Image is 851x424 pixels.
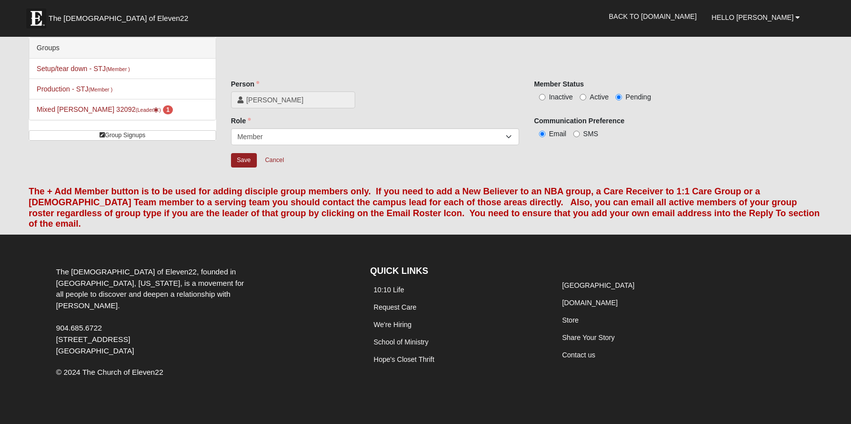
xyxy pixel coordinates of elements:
[562,334,615,341] a: Share Your Story
[539,131,545,137] input: Email
[370,266,543,277] h4: QUICK LINKS
[88,86,112,92] small: (Member )
[539,94,545,100] input: Inactive
[374,338,428,346] a: School of Ministry
[163,105,173,114] span: number of pending members
[246,95,349,105] span: [PERSON_NAME]
[29,130,216,141] a: Group Signups
[534,79,584,89] label: Member Status
[562,299,618,307] a: [DOMAIN_NAME]
[29,186,820,229] font: The + Add Member button is to be used for adding disciple group members only. If you need to add ...
[56,368,163,376] span: © 2024 The Church of Eleven22
[704,5,807,30] a: Hello [PERSON_NAME]
[562,351,595,359] a: Contact us
[231,79,259,89] label: Person
[231,153,257,168] input: Alt+s
[534,116,624,126] label: Communication Preference
[231,116,251,126] label: Role
[37,105,173,113] a: Mixed [PERSON_NAME] 32092(Leader) 1
[711,13,793,21] span: Hello [PERSON_NAME]
[573,131,580,137] input: SMS
[580,94,586,100] input: Active
[583,130,598,138] span: SMS
[26,8,46,28] img: Eleven22 logo
[562,281,634,289] a: [GEOGRAPHIC_DATA]
[374,355,434,363] a: Hope's Closet Thrift
[29,38,216,59] div: Groups
[616,94,622,100] input: Pending
[590,93,609,101] span: Active
[374,321,411,329] a: We're Hiring
[562,316,578,324] a: Store
[549,130,566,138] span: Email
[49,13,188,23] span: The [DEMOGRAPHIC_DATA] of Eleven22
[37,85,113,93] a: Production - STJ(Member )
[106,66,130,72] small: (Member )
[601,4,704,29] a: Back to [DOMAIN_NAME]
[374,303,416,311] a: Request Care
[625,93,651,101] span: Pending
[136,107,161,113] small: (Leader )
[374,286,404,294] a: 10:10 Life
[21,3,220,28] a: The [DEMOGRAPHIC_DATA] of Eleven22
[49,266,258,357] div: The [DEMOGRAPHIC_DATA] of Eleven22, founded in [GEOGRAPHIC_DATA], [US_STATE], is a movement for a...
[56,346,134,355] span: [GEOGRAPHIC_DATA]
[549,93,573,101] span: Inactive
[37,65,130,73] a: Setup/tear down - STJ(Member )
[258,153,290,168] a: Cancel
